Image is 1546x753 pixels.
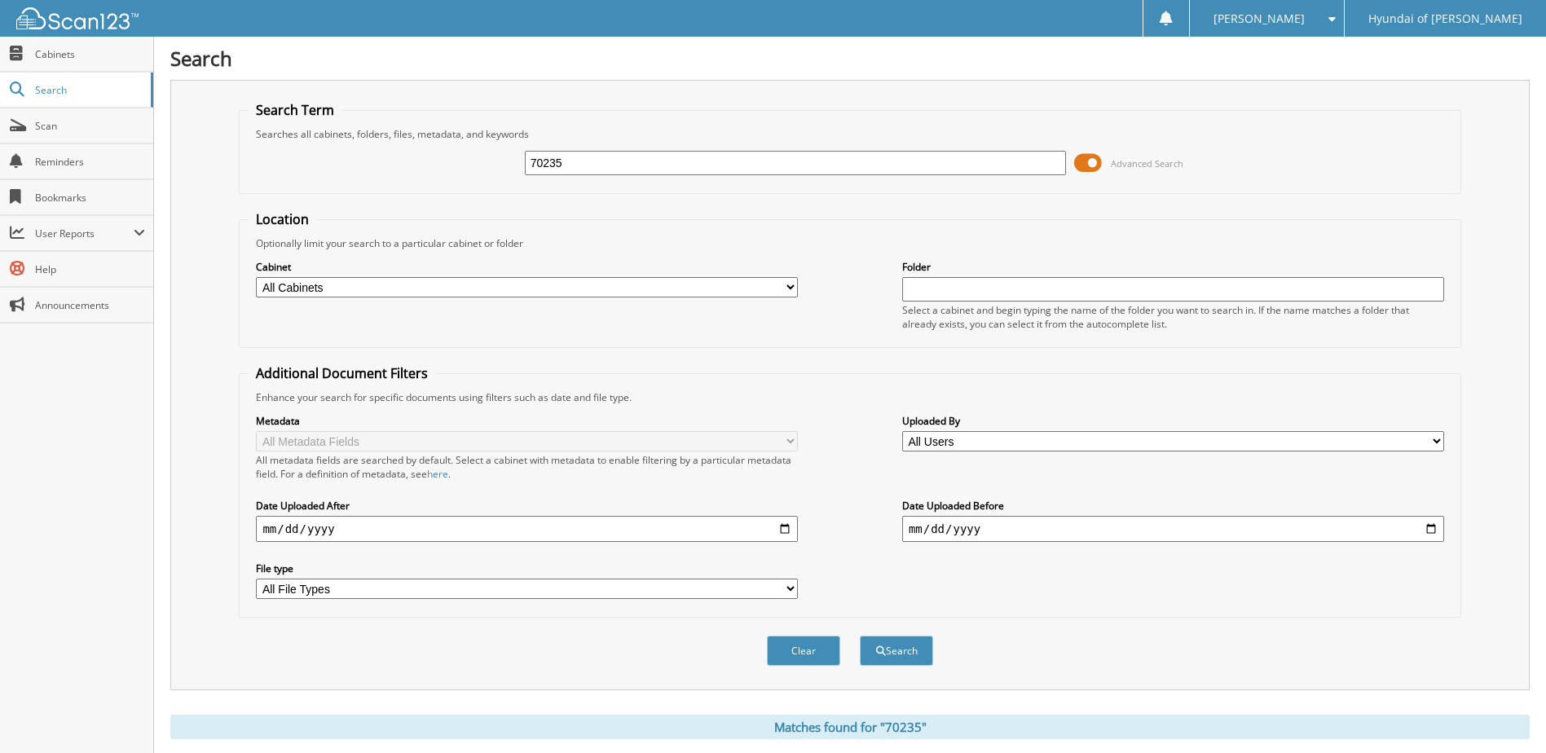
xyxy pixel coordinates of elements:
[767,636,840,666] button: Clear
[248,127,1451,141] div: Searches all cabinets, folders, files, metadata, and keywords
[256,414,798,428] label: Metadata
[902,499,1444,513] label: Date Uploaded Before
[256,516,798,542] input: start
[248,101,342,119] legend: Search Term
[256,499,798,513] label: Date Uploaded After
[35,47,145,61] span: Cabinets
[35,298,145,312] span: Announcements
[35,155,145,169] span: Reminders
[35,227,134,240] span: User Reports
[902,414,1444,428] label: Uploaded By
[902,260,1444,274] label: Folder
[170,715,1530,739] div: Matches found for "70235"
[16,7,139,29] img: scan123-logo-white.svg
[1111,157,1183,170] span: Advanced Search
[1368,14,1522,24] span: Hyundai of [PERSON_NAME]
[248,210,317,228] legend: Location
[35,83,143,97] span: Search
[256,453,798,481] div: All metadata fields are searched by default. Select a cabinet with metadata to enable filtering b...
[427,467,448,481] a: here
[902,303,1444,331] div: Select a cabinet and begin typing the name of the folder you want to search in. If the name match...
[902,516,1444,542] input: end
[1213,14,1305,24] span: [PERSON_NAME]
[35,262,145,276] span: Help
[248,390,1451,404] div: Enhance your search for specific documents using filters such as date and file type.
[35,191,145,205] span: Bookmarks
[170,45,1530,72] h1: Search
[248,236,1451,250] div: Optionally limit your search to a particular cabinet or folder
[256,561,798,575] label: File type
[860,636,933,666] button: Search
[248,364,436,382] legend: Additional Document Filters
[256,260,798,274] label: Cabinet
[35,119,145,133] span: Scan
